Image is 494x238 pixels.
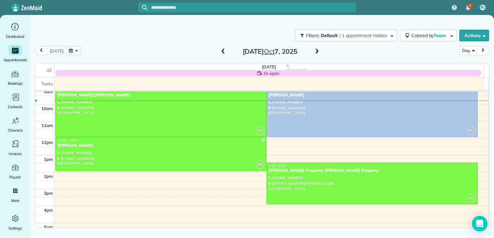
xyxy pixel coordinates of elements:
[264,47,275,55] span: Oct
[292,30,396,41] a: Filters: Default | 1 appointment hidden
[469,3,471,8] span: 7
[41,140,53,145] span: 12pm
[268,168,476,174] div: [PERSON_NAME] Property [PERSON_NAME] Property
[3,162,28,180] a: Payroll
[57,143,265,148] div: [PERSON_NAME]
[434,33,447,38] span: Team
[321,33,338,38] span: Default
[138,5,147,10] button: Focus search
[41,123,53,128] span: 11am
[256,126,265,135] span: JW
[35,46,47,55] button: prev
[269,163,286,168] span: 1:30 - 4:00
[3,45,28,63] a: Appointments
[4,57,27,63] span: Appointments
[400,30,457,41] button: Colored byTeam
[3,139,28,157] a: Invoices
[306,33,319,38] span: Filters:
[57,92,265,98] div: [PERSON_NAME]/[PERSON_NAME]
[58,138,76,143] span: 12:00 - 2:00
[8,80,23,87] span: Bookings
[467,126,476,135] span: MD
[339,33,387,38] span: | 1 appointment hidden
[3,115,28,133] a: Cleaners
[3,92,28,110] a: Contacts
[268,92,476,98] div: [PERSON_NAME]
[459,46,477,55] button: Day
[47,46,66,55] button: [DATE]
[44,190,53,196] span: 3pm
[44,89,53,94] span: 9am
[44,224,53,230] span: 5pm
[41,106,53,111] span: 10am
[472,216,487,231] div: Open Intercom Messenger
[459,30,489,41] button: Actions
[3,68,28,87] a: Bookings
[9,150,22,157] span: Invoices
[256,160,265,169] span: JW
[461,1,475,15] div: 7 unread notifications
[295,30,396,41] button: Filters: Default | 1 appointment hidden
[41,81,53,86] span: Tasks
[6,33,24,40] span: Dashboard
[11,197,19,204] span: More
[262,64,276,69] span: [DATE]
[44,207,53,213] span: 4pm
[8,225,22,231] span: Settings
[142,5,147,10] svg: Focus search
[44,174,53,179] span: 2pm
[44,157,53,162] span: 1pm
[263,70,279,77] span: 1h open
[3,213,28,231] a: Settings
[229,48,311,55] h2: [DATE] 7, 2025
[481,5,485,10] span: PL
[467,194,476,203] span: JW
[8,104,22,110] span: Contacts
[411,33,448,38] span: Colored by
[8,127,22,133] span: Cleaners
[286,67,307,73] span: View week
[477,46,489,55] button: next
[9,174,21,180] span: Payroll
[3,21,28,40] a: Dashboard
